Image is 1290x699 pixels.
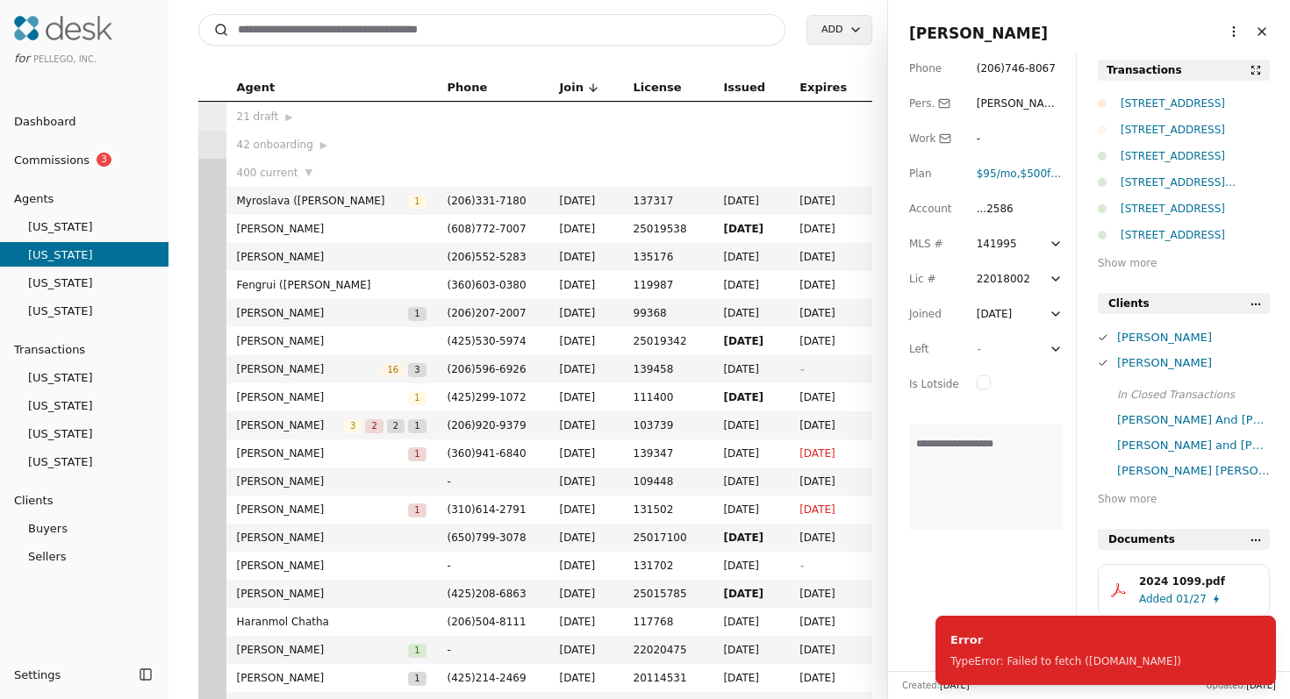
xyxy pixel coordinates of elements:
[634,78,682,97] span: License
[560,613,613,631] span: [DATE]
[408,447,426,461] span: 1
[14,666,61,684] span: Settings
[14,52,30,65] span: for
[799,641,861,659] span: [DATE]
[408,644,426,658] span: 1
[799,529,861,546] span: [DATE]
[723,360,778,378] span: [DATE]
[1107,61,1182,79] div: Transactions
[560,473,613,490] span: [DATE]
[320,138,327,153] span: ▶
[634,192,703,210] span: 137317
[977,130,1063,147] div: -
[909,95,959,112] div: Pers.
[237,136,426,153] div: 42 onboarding
[448,672,527,684] span: ( 425 ) 214 - 2469
[1121,226,1270,244] div: [STREET_ADDRESS]
[1098,254,1270,272] div: Show more
[448,391,527,403] span: ( 425 ) 299 - 1072
[909,130,959,147] div: Work
[950,653,1181,670] div: TypeError: Failed to fetch ([DOMAIN_NAME])
[560,557,613,574] span: [DATE]
[950,631,1181,649] div: Error
[305,165,312,181] span: ▼
[408,503,426,517] span: 1
[634,417,703,434] span: 103739
[1021,168,1064,180] span: $500 fee
[799,585,861,603] span: [DATE]
[1117,410,1270,429] div: [PERSON_NAME] And [PERSON_NAME]
[909,165,959,182] div: Plan
[723,192,778,210] span: [DATE]
[909,305,959,323] div: Joined
[799,220,861,238] span: [DATE]
[799,417,861,434] span: [DATE]
[909,375,959,393] div: Is Lotside
[1121,95,1270,112] div: [STREET_ADDRESS]
[909,200,959,218] div: Account
[902,679,970,692] div: Created:
[799,304,861,322] span: [DATE]
[1139,573,1257,590] div: 2024 1099.pdf
[723,78,765,97] span: Issued
[448,78,488,97] span: Phone
[560,585,613,603] span: [DATE]
[723,389,778,406] span: [DATE]
[448,616,527,628] span: ( 206 ) 504 - 8111
[977,168,1021,180] span: ,
[237,557,426,574] span: [PERSON_NAME]
[634,529,703,546] span: 25017100
[1098,564,1270,617] button: 2024 1099.pdfAdded01/27
[560,332,613,350] span: [DATE]
[237,108,426,125] div: 21 draft
[634,613,703,631] span: 117768
[365,417,383,434] button: 2
[799,473,861,490] span: [DATE]
[408,417,426,434] button: 1
[799,501,861,518] span: [DATE]
[1117,461,1270,480] div: [PERSON_NAME] [PERSON_NAME] And [PERSON_NAME]
[408,501,426,518] button: 1
[560,276,613,294] span: [DATE]
[408,307,426,321] span: 1
[560,501,613,518] span: [DATE]
[977,62,1056,75] span: ( 206 ) 746 - 8067
[909,60,959,77] div: Phone
[799,389,861,406] span: [DATE]
[560,304,613,322] span: [DATE]
[387,419,405,433] span: 2
[977,305,1013,323] div: [DATE]
[237,220,426,238] span: [PERSON_NAME]
[237,473,426,490] span: [PERSON_NAME]
[237,613,426,631] span: Haranmol Chatha
[723,529,778,546] span: [DATE]
[408,304,426,322] button: 1
[448,363,527,375] span: ( 206 ) 596 - 6926
[408,669,426,687] button: 1
[408,419,426,433] span: 1
[408,641,426,659] button: 1
[799,276,861,294] span: [DATE]
[977,343,980,355] span: -
[799,560,803,572] span: -
[237,669,409,687] span: [PERSON_NAME]
[14,16,112,40] img: Desk
[806,15,871,45] button: Add
[237,501,409,518] span: [PERSON_NAME]
[448,531,527,544] span: ( 650 ) 799 - 3078
[237,529,426,546] span: [PERSON_NAME]
[448,503,527,516] span: ( 310 ) 614 - 2791
[634,473,703,490] span: 109448
[408,389,426,406] button: 1
[1139,590,1172,608] span: Added
[723,669,778,687] span: [DATE]
[448,588,527,600] span: ( 425 ) 208 - 6863
[237,417,345,434] span: [PERSON_NAME]
[1117,353,1270,372] div: [PERSON_NAME]
[634,501,703,518] span: 131502
[634,276,703,294] span: 119987
[344,417,362,434] button: 3
[387,417,405,434] button: 2
[977,270,1045,288] div: 22018002
[237,192,409,210] span: Myroslava ([PERSON_NAME]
